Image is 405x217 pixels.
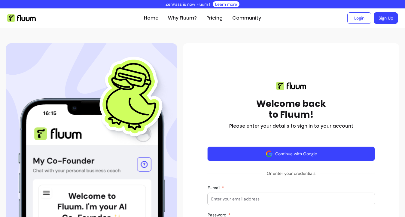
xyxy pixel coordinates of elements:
a: Community [232,14,261,22]
a: Home [144,14,158,22]
a: Sign Up [374,12,398,24]
img: avatar [266,150,273,157]
p: ZenPass is now Fluum ! [166,1,210,7]
h1: Welcome back to Fluum! [256,98,326,120]
a: Why Fluum? [168,14,197,22]
img: Fluum Logo [7,14,36,22]
a: Login [347,12,371,24]
span: Or enter your credentials [262,168,320,179]
span: E-mail [208,185,221,191]
a: Learn more [215,1,237,7]
h2: Please enter your details to sign in to your account [229,122,353,130]
button: Continue with Google [207,147,375,161]
input: E-mail [211,196,371,202]
img: Fluum logo [276,82,306,90]
a: Pricing [206,14,223,22]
